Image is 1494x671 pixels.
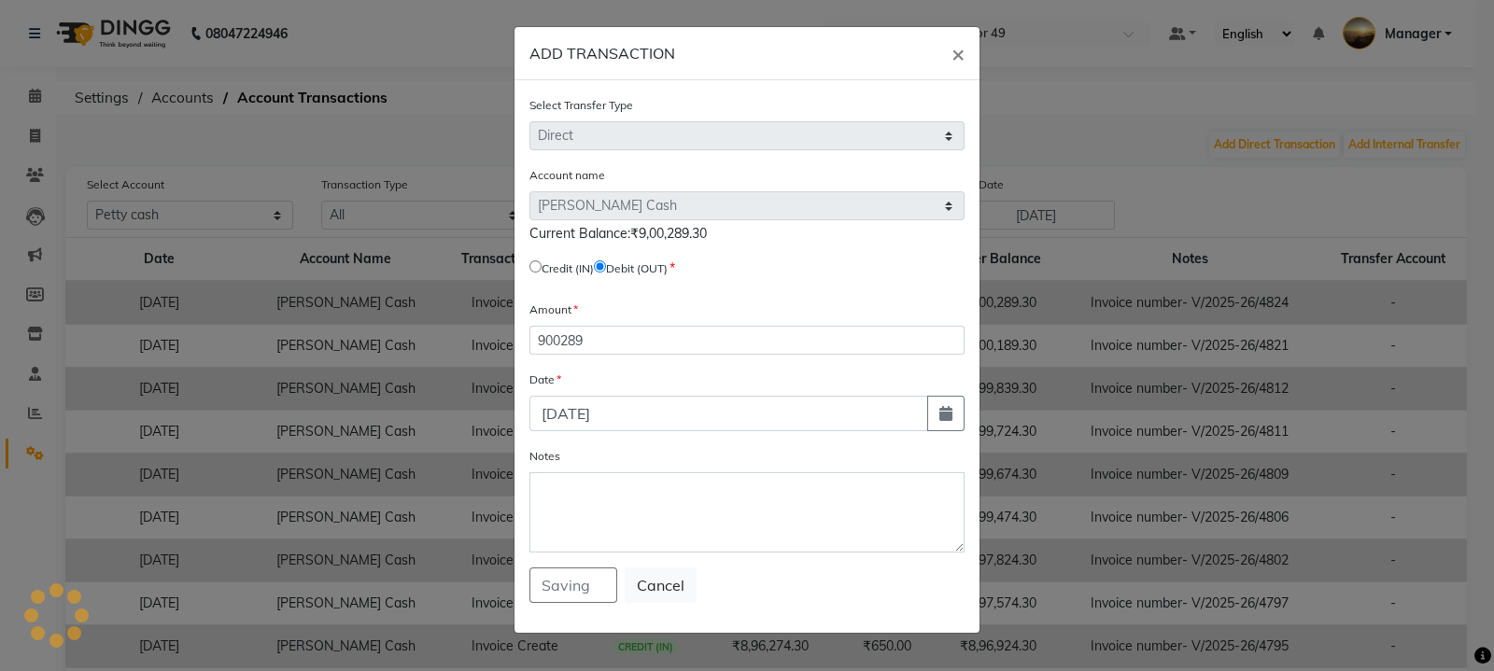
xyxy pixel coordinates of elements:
h6: ADD TRANSACTION [529,42,675,64]
span: × [951,39,965,67]
span: Current Balance:₹9,00,289.30 [529,225,707,242]
label: Account name [529,167,605,184]
label: Notes [529,448,560,465]
label: Amount [529,301,578,318]
label: Select Transfer Type [529,97,633,114]
label: Credit (IN) [542,260,594,277]
label: Date [529,371,561,388]
label: Debit (OUT) [606,260,668,277]
button: Close [937,27,980,79]
button: Cancel [625,567,697,603]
